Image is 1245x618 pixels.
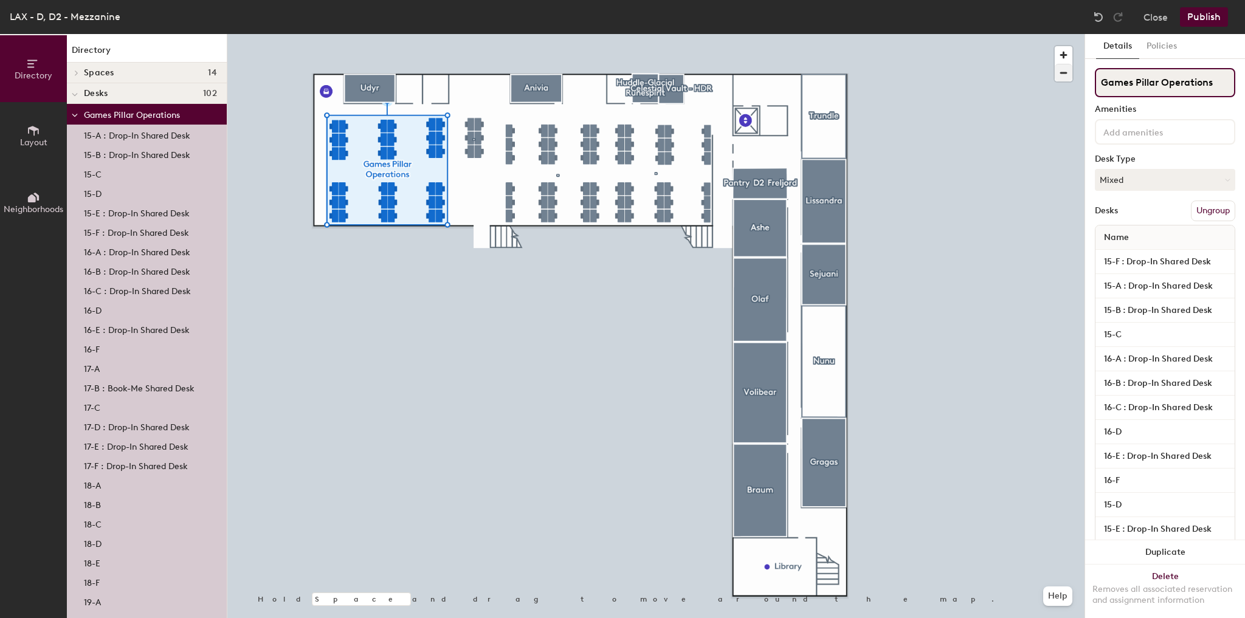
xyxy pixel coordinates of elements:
[1098,253,1232,270] input: Unnamed desk
[84,146,190,160] p: 15-B : Drop-In Shared Desk
[84,263,190,277] p: 16-B : Drop-In Shared Desk
[1085,565,1245,618] button: DeleteRemoves all associated reservation and assignment information
[84,166,102,180] p: 15-C
[1085,540,1245,565] button: Duplicate
[10,9,120,24] div: LAX - D, D2 - Mezzanine
[84,321,190,335] p: 16-E : Drop-In Shared Desk
[84,302,102,316] p: 16-D
[1098,278,1232,295] input: Unnamed desk
[84,496,101,510] p: 18-B
[84,224,189,238] p: 15-F : Drop-In Shared Desk
[84,516,102,530] p: 18-C
[1098,424,1232,441] input: Unnamed desk
[1095,154,1235,164] div: Desk Type
[84,458,188,472] p: 17-F : Drop-In Shared Desk
[1101,124,1210,139] input: Add amenities
[1098,227,1135,249] span: Name
[84,185,102,199] p: 15-D
[15,70,52,81] span: Directory
[84,574,100,588] p: 18-F
[1112,11,1124,23] img: Redo
[208,68,217,78] span: 14
[1098,521,1232,538] input: Unnamed desk
[1098,302,1232,319] input: Unnamed desk
[1191,201,1235,221] button: Ungroup
[84,127,190,141] p: 15-A : Drop-In Shared Desk
[84,438,188,452] p: 17-E : Drop-In Shared Desk
[84,360,100,374] p: 17-A
[84,68,114,78] span: Spaces
[84,380,195,394] p: 17-B : Book-Me Shared Desk
[84,110,180,120] span: Games Pillar Operations
[67,44,227,63] h1: Directory
[1043,586,1072,606] button: Help
[1139,34,1184,59] button: Policies
[84,477,101,491] p: 18-A
[84,419,190,433] p: 17-D : Drop-In Shared Desk
[1096,34,1139,59] button: Details
[84,399,100,413] p: 17-C
[1092,584,1238,606] div: Removes all associated reservation and assignment information
[1095,169,1235,191] button: Mixed
[20,137,47,148] span: Layout
[84,244,190,258] p: 16-A : Drop-In Shared Desk
[84,594,101,608] p: 19-A
[84,283,191,297] p: 16-C : Drop-In Shared Desk
[1098,375,1232,392] input: Unnamed desk
[1098,496,1232,513] input: Unnamed desk
[1095,105,1235,114] div: Amenities
[1095,206,1118,216] div: Desks
[1098,448,1232,465] input: Unnamed desk
[4,204,63,215] span: Neighborhoods
[1098,399,1232,416] input: Unnamed desk
[1098,326,1232,343] input: Unnamed desk
[84,555,100,569] p: 18-E
[1180,7,1228,27] button: Publish
[1098,351,1232,368] input: Unnamed desk
[84,535,102,549] p: 18-D
[203,89,217,98] span: 102
[1098,472,1232,489] input: Unnamed desk
[84,89,108,98] span: Desks
[84,205,190,219] p: 15-E : Drop-In Shared Desk
[1092,11,1105,23] img: Undo
[1143,7,1168,27] button: Close
[84,341,100,355] p: 16-F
